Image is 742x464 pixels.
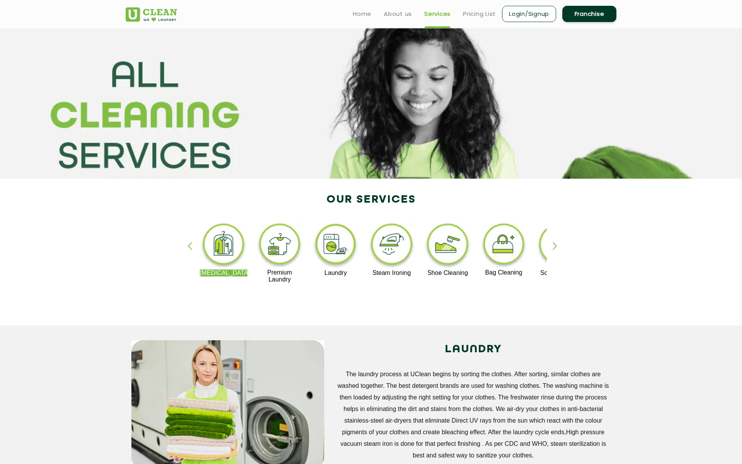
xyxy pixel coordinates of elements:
[126,7,177,22] img: UClean Laundry and Dry Cleaning
[368,222,415,270] img: steam_ironing_11zon.webp
[384,9,412,19] a: About us
[562,6,616,22] a: Franchise
[312,270,359,276] p: Laundry
[312,222,359,270] img: laundry_cleaning_11zon.webp
[368,270,415,276] p: Steam Ironing
[536,270,584,276] p: Sofa Cleaning
[200,270,247,276] p: [MEDICAL_DATA]
[424,270,471,276] p: Shoe Cleaning
[256,269,303,283] p: Premium Laundry
[336,340,611,359] h2: LAUNDRY
[256,222,303,269] img: premium_laundry_cleaning_11zon.webp
[336,368,611,461] p: The laundry process at UClean begins by sorting the clothes. After sorting, similar clothes are w...
[480,222,528,269] img: bag_cleaning_11zon.webp
[424,222,471,270] img: shoe_cleaning_11zon.webp
[536,222,584,270] img: sofa_cleaning_11zon.webp
[200,222,247,270] img: dry_cleaning_11zon.webp
[463,9,496,19] a: Pricing List
[480,269,528,276] p: Bag Cleaning
[424,9,451,19] a: Services
[502,6,556,22] a: Login/Signup
[353,9,371,19] a: Home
